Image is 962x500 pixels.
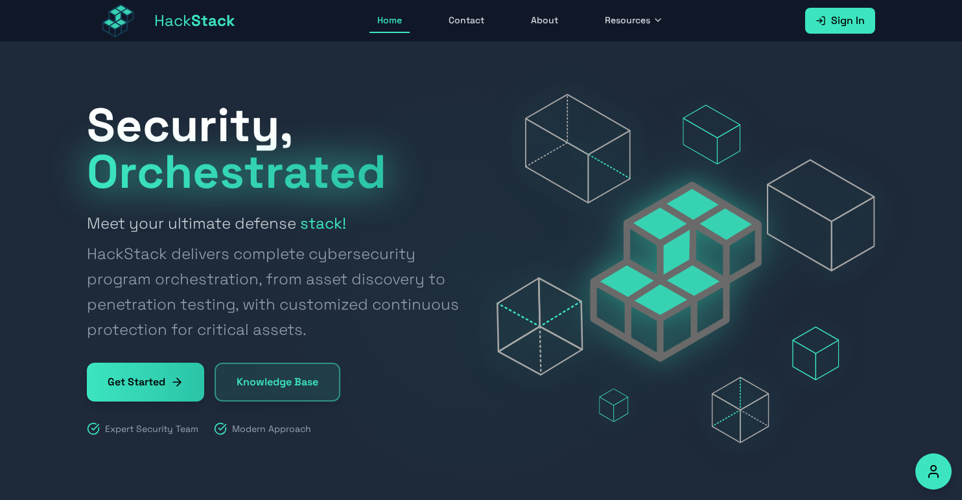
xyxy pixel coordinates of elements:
a: Sign In [805,8,875,34]
span: Resources [605,14,650,27]
a: Contact [441,8,492,33]
span: HackStack delivers complete cybersecurity program orchestration, from asset discovery to penetrat... [87,241,465,342]
a: Home [370,8,410,33]
button: Accessibility Options [915,453,952,490]
a: Knowledge Base [215,363,340,402]
h1: Security, [87,102,465,195]
button: Resources [597,8,671,33]
div: Modern Approach [214,422,311,435]
span: Orchestrated [87,142,386,201]
span: Stack [191,10,235,30]
div: Expert Security Team [87,422,198,435]
strong: stack! [300,213,346,233]
span: Sign In [831,13,865,28]
span: Hack [154,10,235,31]
a: About [523,8,566,33]
h2: Meet your ultimate defense [87,210,465,342]
a: Get Started [87,363,204,402]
